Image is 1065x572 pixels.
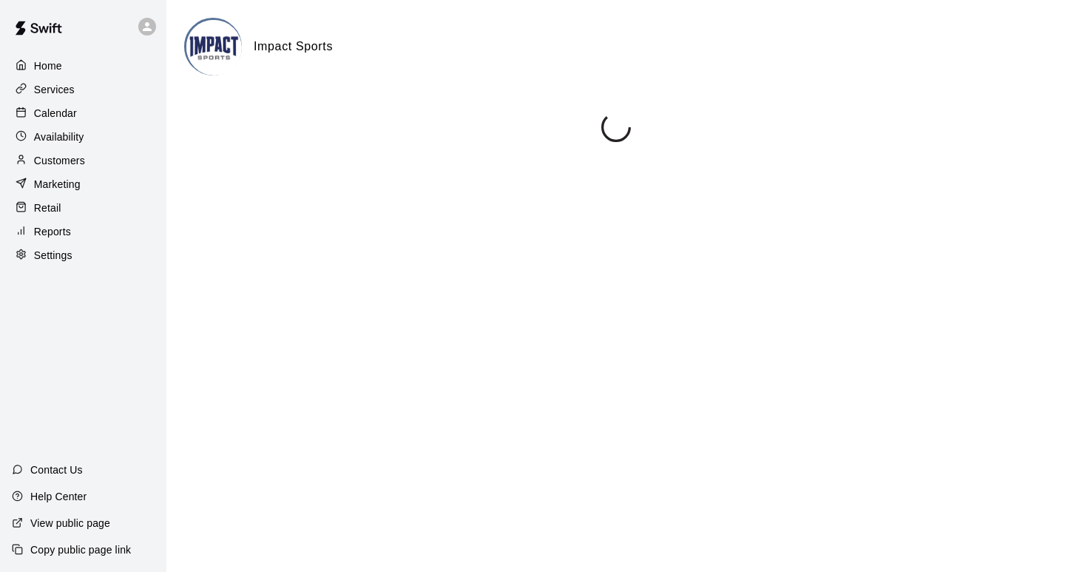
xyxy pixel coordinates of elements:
p: Calendar [34,106,77,121]
a: Marketing [12,173,155,195]
a: Home [12,55,155,77]
p: Help Center [30,489,87,504]
img: Impact Sports logo [186,20,242,75]
p: Contact Us [30,462,83,477]
a: Customers [12,149,155,172]
p: Customers [34,153,85,168]
a: Retail [12,197,155,219]
p: View public page [30,516,110,531]
a: Services [12,78,155,101]
p: Settings [34,248,72,263]
a: Reports [12,221,155,243]
p: Availability [34,129,84,144]
p: Reports [34,224,71,239]
p: Retail [34,201,61,215]
p: Copy public page link [30,542,131,557]
h6: Impact Sports [254,37,333,56]
p: Marketing [34,177,81,192]
a: Availability [12,126,155,148]
a: Calendar [12,102,155,124]
p: Services [34,82,75,97]
a: Settings [12,244,155,266]
p: Home [34,58,62,73]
